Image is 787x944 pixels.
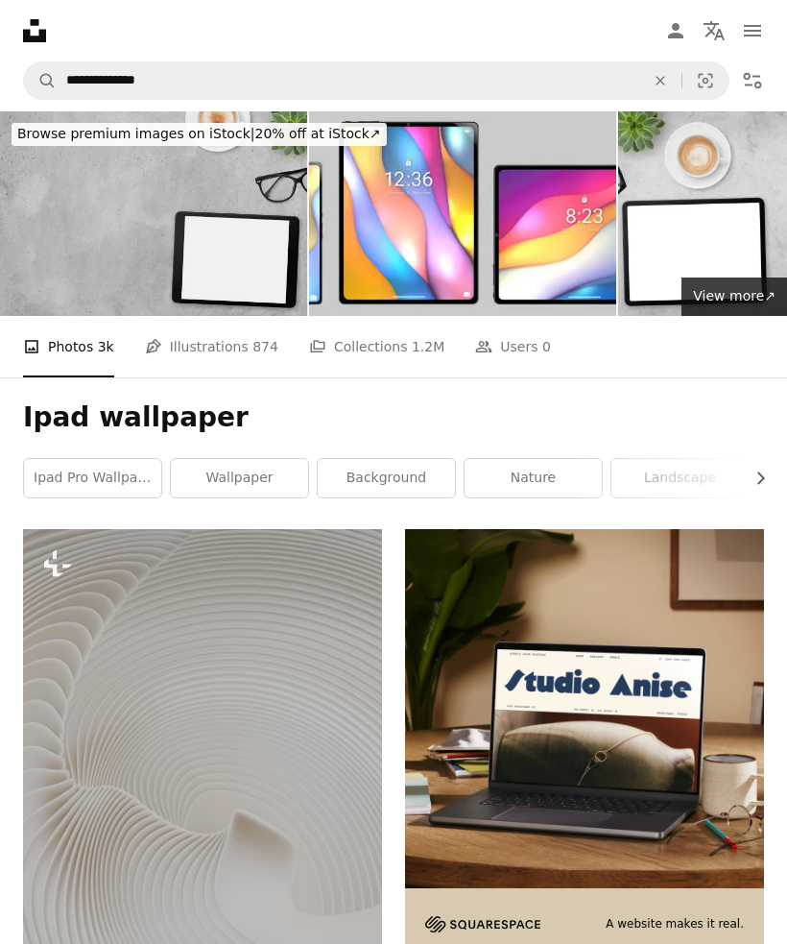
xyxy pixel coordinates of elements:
span: 20% off at iStock ↗ [17,126,381,141]
a: landscape [611,459,749,497]
a: ipad pro wallpaper [24,459,161,497]
a: Users 0 [475,316,551,377]
button: Search Unsplash [24,62,57,99]
a: a white circular object with a white background [23,789,382,807]
h1: Ipad wallpaper [23,400,764,435]
button: scroll list to the right [743,459,764,497]
img: Generic phone and tablets lock screens with 3D art wallpaper. Set of three. Isolated on gray. [309,111,616,316]
span: 1.2M [412,336,444,357]
button: Clear [639,62,681,99]
span: A website makes it real. [606,916,744,932]
a: wallpaper [171,459,308,497]
a: View more↗ [681,278,787,316]
a: Log in / Sign up [656,12,695,50]
button: Language [695,12,733,50]
form: Find visuals sitewide [23,61,729,100]
span: View more ↗ [693,288,775,303]
button: Menu [733,12,772,50]
a: Home — Unsplash [23,19,46,42]
span: 0 [542,336,551,357]
img: file-1705255347840-230a6ab5bca9image [425,916,540,932]
button: Filters [733,61,772,100]
a: nature [465,459,602,497]
span: Browse premium images on iStock | [17,126,254,141]
a: background [318,459,455,497]
img: file-1705123271268-c3eaf6a79b21image [405,529,764,888]
a: Illustrations 874 [145,316,278,377]
button: Visual search [682,62,728,99]
span: 874 [252,336,278,357]
a: Collections 1.2M [309,316,444,377]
